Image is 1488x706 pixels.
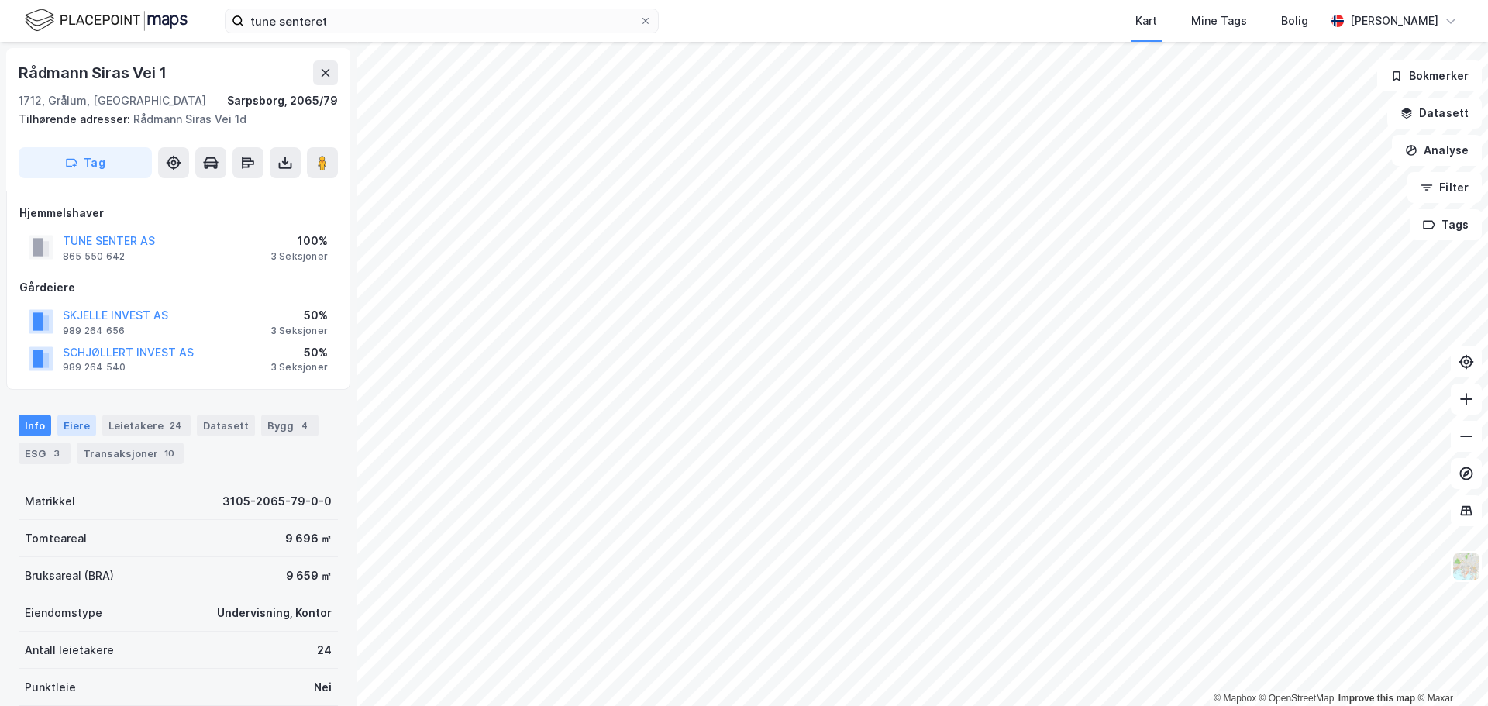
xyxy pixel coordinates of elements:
[1392,135,1482,166] button: Analyse
[1410,632,1488,706] div: Kontrollprogram for chat
[19,60,170,85] div: Rådmann Siras Vei 1
[1214,693,1256,704] a: Mapbox
[1387,98,1482,129] button: Datasett
[57,415,96,436] div: Eiere
[49,446,64,461] div: 3
[270,325,328,337] div: 3 Seksjoner
[1410,209,1482,240] button: Tags
[1452,552,1481,581] img: Z
[261,415,319,436] div: Bygg
[1338,693,1415,704] a: Improve this map
[1350,12,1438,30] div: [PERSON_NAME]
[25,492,75,511] div: Matrikkel
[25,7,188,34] img: logo.f888ab2527a4732fd821a326f86c7f29.svg
[1191,12,1247,30] div: Mine Tags
[270,361,328,374] div: 3 Seksjoner
[25,678,76,697] div: Punktleie
[222,492,332,511] div: 3105-2065-79-0-0
[244,9,639,33] input: Søk på adresse, matrikkel, gårdeiere, leietakere eller personer
[270,306,328,325] div: 50%
[1410,632,1488,706] iframe: Chat Widget
[19,110,325,129] div: Rådmann Siras Vei 1d
[197,415,255,436] div: Datasett
[19,415,51,436] div: Info
[1135,12,1157,30] div: Kart
[19,147,152,178] button: Tag
[25,529,87,548] div: Tomteareal
[77,443,184,464] div: Transaksjoner
[63,325,125,337] div: 989 264 656
[1407,172,1482,203] button: Filter
[285,529,332,548] div: 9 696 ㎡
[1377,60,1482,91] button: Bokmerker
[25,567,114,585] div: Bruksareal (BRA)
[297,418,312,433] div: 4
[25,641,114,660] div: Antall leietakere
[217,604,332,622] div: Undervisning, Kontor
[102,415,191,436] div: Leietakere
[1259,693,1335,704] a: OpenStreetMap
[161,446,177,461] div: 10
[19,112,133,126] span: Tilhørende adresser:
[317,641,332,660] div: 24
[19,91,206,110] div: 1712, Grålum, [GEOGRAPHIC_DATA]
[1281,12,1308,30] div: Bolig
[63,361,126,374] div: 989 264 540
[19,443,71,464] div: ESG
[314,678,332,697] div: Nei
[25,604,102,622] div: Eiendomstype
[63,250,125,263] div: 865 550 642
[227,91,338,110] div: Sarpsborg, 2065/79
[167,418,184,433] div: 24
[286,567,332,585] div: 9 659 ㎡
[19,278,337,297] div: Gårdeiere
[19,204,337,222] div: Hjemmelshaver
[270,232,328,250] div: 100%
[270,343,328,362] div: 50%
[270,250,328,263] div: 3 Seksjoner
